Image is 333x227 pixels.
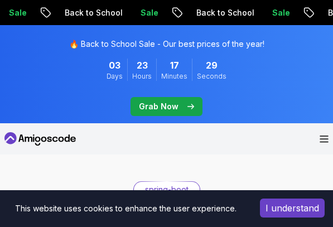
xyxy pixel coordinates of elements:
[8,199,243,219] div: This website uses cookies to enhance the user experience.
[132,7,167,18] p: Sale
[170,59,179,72] span: 17 Minutes
[263,7,299,18] p: Sale
[161,72,187,81] span: Minutes
[206,59,218,72] span: 29 Seconds
[260,199,325,218] button: Accept cookies
[132,72,152,81] span: Hours
[139,101,178,112] p: Grab Now
[137,59,148,72] span: 23 Hours
[56,7,132,18] p: Back to School
[187,7,263,18] p: Back to School
[109,59,120,72] span: 3 Days
[107,72,123,81] span: Days
[69,38,264,50] p: 🔥 Back to School Sale - Our best prices of the year!
[197,72,226,81] span: Seconds
[320,136,329,143] button: Open Menu
[145,184,189,195] p: spring-boot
